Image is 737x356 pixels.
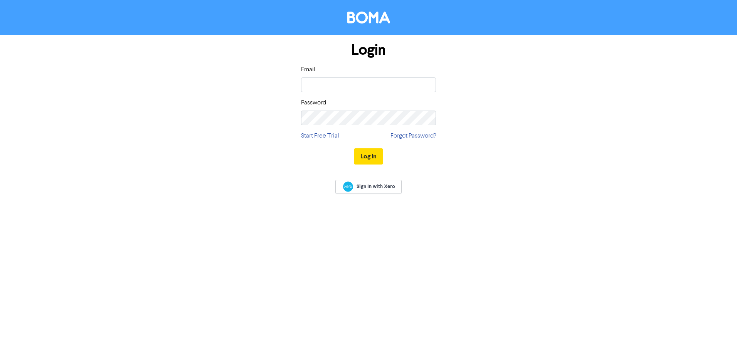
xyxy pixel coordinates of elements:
[335,180,402,193] a: Sign In with Xero
[357,183,395,190] span: Sign In with Xero
[343,181,353,192] img: Xero logo
[301,41,436,59] h1: Login
[390,131,436,141] a: Forgot Password?
[347,12,390,24] img: BOMA Logo
[354,148,383,165] button: Log In
[301,131,339,141] a: Start Free Trial
[301,65,315,74] label: Email
[301,98,326,107] label: Password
